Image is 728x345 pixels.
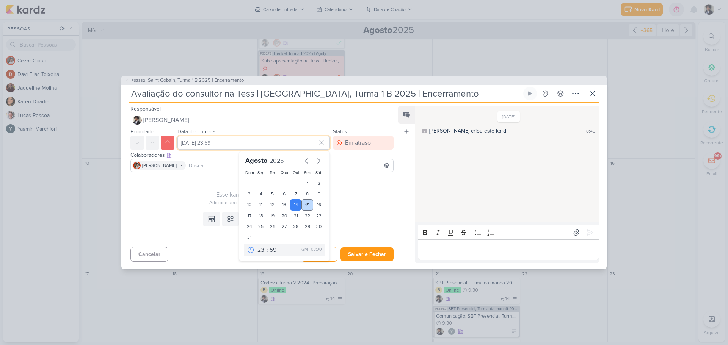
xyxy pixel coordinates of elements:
div: : [267,245,268,254]
div: 8:40 [586,128,595,134]
div: 3 [244,189,256,199]
div: 10 [244,199,256,211]
div: Adicione um item abaixo ou selecione um template [130,199,394,206]
div: Editor toolbar [418,225,599,240]
div: 26 [267,221,279,232]
div: 9 [313,189,325,199]
div: Dom [245,170,254,176]
div: 15 [301,199,313,211]
div: 12 [267,199,279,211]
button: PS3332 Saint Gobain, Turma 1 B 2025 | Encerramento [124,77,244,84]
div: 29 [301,221,313,232]
img: Pedro Luahn Simões [133,116,142,125]
div: Qui [292,170,300,176]
div: Sex [303,170,312,176]
div: 11 [255,199,267,211]
div: 23 [313,211,325,221]
div: Ter [268,170,277,176]
div: 24 [244,221,256,232]
div: Editor editing area: main [418,239,599,260]
span: [PERSON_NAME] [143,116,189,125]
span: Saint Gobain, Turma 1 B 2025 | Encerramento [148,77,244,84]
div: 8 [301,189,313,199]
div: 4 [255,189,267,199]
div: [PERSON_NAME] criou este kard [429,127,506,135]
div: 18 [255,211,267,221]
div: 25 [255,221,267,232]
div: 7 [290,189,302,199]
div: 1 [301,178,313,189]
button: Salvar e Fechar [340,247,394,261]
div: Esse kard não possui nenhum item [130,190,394,199]
button: Cancelar [130,247,168,262]
div: 5 [267,189,279,199]
input: Select a date [177,136,330,150]
div: GMT-03:00 [301,247,322,253]
div: 17 [244,211,256,221]
input: Buscar [187,161,392,170]
span: [PERSON_NAME] [142,162,177,169]
div: 21 [290,211,302,221]
div: 31 [244,232,256,242]
div: 20 [278,211,290,221]
input: Kard Sem Título [129,87,522,100]
div: Qua [280,170,289,176]
label: Status [333,128,347,135]
div: 13 [278,199,290,211]
button: [PERSON_NAME] [130,113,394,127]
div: Seg [257,170,265,176]
div: 14 [290,199,302,211]
div: 16 [313,199,325,211]
span: PS3332 [130,78,146,83]
div: 27 [278,221,290,232]
div: 28 [290,221,302,232]
div: Colaboradores [130,151,394,159]
span: 2025 [270,157,284,165]
button: Em atraso [333,136,394,150]
label: Data de Entrega [177,128,215,135]
label: Responsável [130,106,161,112]
img: Cezar Giusti [133,162,141,169]
div: 22 [301,211,313,221]
div: Em atraso [345,138,371,147]
label: Prioridade [130,128,154,135]
div: Ligar relógio [527,91,533,97]
div: 30 [313,221,325,232]
span: Agosto [245,156,267,165]
div: 6 [278,189,290,199]
div: 19 [267,211,279,221]
div: 2 [313,178,325,189]
div: Sáb [315,170,323,176]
